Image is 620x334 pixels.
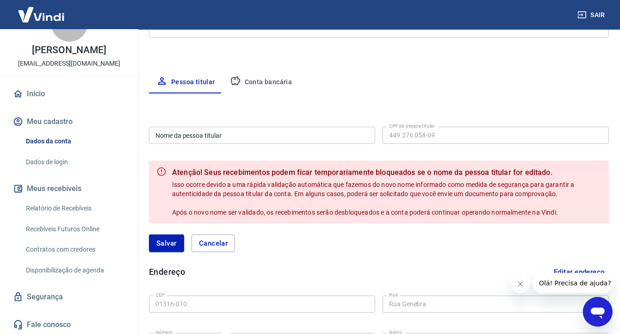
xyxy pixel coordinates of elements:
[11,84,127,104] a: Início
[511,275,530,293] iframe: 关闭消息
[22,240,127,259] a: Contratos com credores
[533,273,613,293] iframe: 来自公司的消息
[22,132,127,151] a: Dados da conta
[192,235,236,252] button: Cancelar
[223,71,300,93] button: Conta bancária
[172,181,576,216] span: Isso ocorre devido a uma rápida validação automática que fazemos do novo nome informado como medi...
[22,261,127,280] a: Disponibilização de agenda
[18,59,120,68] p: [EMAIL_ADDRESS][DOMAIN_NAME]
[550,263,609,281] button: Editar endereço
[11,179,127,199] button: Meus recebíveis
[389,123,435,130] label: CPF da pessoa titular
[583,297,613,327] iframe: 启动消息传送窗口的按钮
[22,220,127,239] a: Recebíveis Futuros Online
[149,71,223,93] button: Pessoa titular
[149,266,185,278] h6: Endereço
[22,153,127,172] a: Dados de login
[11,111,127,132] button: Meu cadastro
[11,287,127,307] a: Segurança
[149,235,184,252] button: Salvar
[155,291,164,298] label: CEP
[389,291,398,298] label: Rua
[32,45,106,55] p: [PERSON_NAME]
[576,6,609,24] button: Sair
[22,199,127,218] a: Relatório de Recebíveis
[172,167,601,178] b: Atenção! Seus recebimentos podem ficar temporariamente bloqueados se o nome da pessoa titular for...
[11,0,71,29] img: Vindi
